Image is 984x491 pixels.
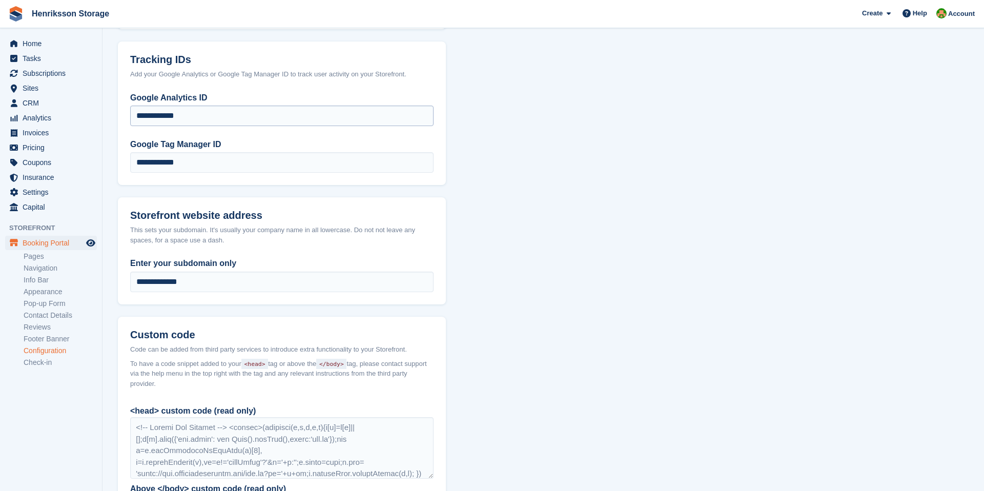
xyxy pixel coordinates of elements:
span: Insurance [23,170,84,185]
span: Tasks [23,51,84,66]
div: This sets your subdomain. It's usually your company name in all lowercase. Do not not leave any s... [130,225,434,245]
a: menu [5,170,97,185]
img: Mikael Holmström [936,8,947,18]
a: menu [5,200,97,214]
a: Reviews [24,322,97,332]
a: menu [5,140,97,155]
h2: Storefront website address [130,210,434,221]
a: Configuration [24,346,97,356]
a: menu [5,126,97,140]
label: Enter your subdomain only [130,257,434,270]
a: Navigation [24,263,97,273]
a: Henriksson Storage [28,5,113,22]
span: Invoices [23,126,84,140]
a: Footer Banner [24,334,97,344]
a: menu [5,185,97,199]
a: menu [5,111,97,125]
code: <head> [241,359,268,369]
span: CRM [23,96,84,110]
a: Pop-up Form [24,299,97,309]
a: menu [5,66,97,80]
span: Subscriptions [23,66,84,80]
span: Analytics [23,111,84,125]
span: Coupons [23,155,84,170]
div: Code can be added from third party services to introduce extra functionality to your Storefront. [130,344,434,355]
a: menu [5,81,97,95]
span: Create [862,8,883,18]
label: Google Tag Manager ID [130,138,434,151]
span: Sites [23,81,84,95]
a: menu [5,155,97,170]
code: </body> [316,359,346,369]
span: Pricing [23,140,84,155]
div: Add your Google Analytics or Google Tag Manager ID to track user activity on your Storefront. [130,69,434,79]
span: Storefront [9,223,102,233]
h2: Custom code [130,329,434,341]
img: stora-icon-8386f47178a22dfd0bd8f6a31ec36ba5ce8667c1dd55bd0f319d3a0aa187defe.svg [8,6,24,22]
div: <head> custom code (read only) [130,405,434,417]
span: Help [913,8,927,18]
a: menu [5,236,97,250]
a: Pages [24,252,97,261]
span: To have a code snippet added to your tag or above the tag, please contact support via the help me... [130,359,434,389]
a: Appearance [24,287,97,297]
a: menu [5,96,97,110]
span: Account [948,9,975,19]
a: Preview store [85,237,97,249]
span: Home [23,36,84,51]
a: menu [5,51,97,66]
span: Capital [23,200,84,214]
h2: Tracking IDs [130,54,434,66]
a: menu [5,36,97,51]
span: Booking Portal [23,236,84,250]
a: Check-in [24,358,97,367]
div: <!-- Loremi Dol Sitamet --> <consec>(adipisci(e,s,d,e,t){i[u]=l[e]||[];d[m].aliq({'eni.admin': ve... [130,417,434,479]
label: Google Analytics ID [130,92,434,104]
span: Settings [23,185,84,199]
a: Contact Details [24,311,97,320]
a: Info Bar [24,275,97,285]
